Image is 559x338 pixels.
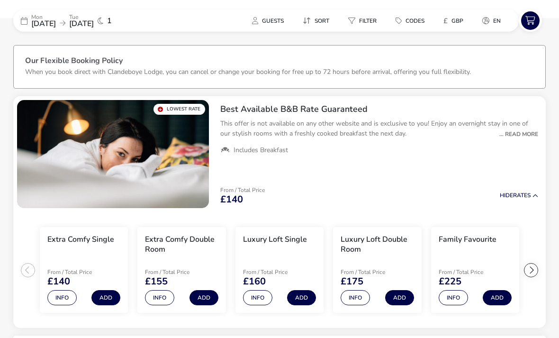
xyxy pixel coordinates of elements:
swiper-slide: 1 / 8 [35,223,133,317]
p: From / Total Price [243,269,310,275]
span: Filter [359,17,377,25]
span: Sort [315,17,329,25]
naf-pibe-menu-bar-item: Sort [295,14,341,27]
p: Mon [31,14,56,20]
span: GBP [451,17,463,25]
p: This offer is not available on any other website and is exclusive to you! Enjoy an overnight stay... [220,119,538,138]
div: ... Read More [495,130,538,138]
div: Best Available B&B Rate GuaranteedThis offer is not available on any other website and is exclusi... [213,96,546,163]
button: Info [243,290,272,305]
button: £GBP [436,14,471,27]
button: Info [439,290,468,305]
span: £225 [439,277,461,286]
p: From / Total Price [145,269,212,275]
button: Info [145,290,174,305]
p: When you book direct with Clandeboye Lodge, you can cancel or change your booking for free up to ... [25,67,471,76]
span: [DATE] [31,18,56,29]
p: Tue [69,14,94,20]
span: Hide [500,192,513,199]
h3: Luxury Loft Single [243,235,307,245]
span: £160 [243,277,266,286]
naf-pibe-menu-bar-item: £GBP [436,14,475,27]
span: Includes Breakfast [234,146,288,155]
button: Info [341,290,370,305]
swiper-slide: 5 / 8 [426,223,524,317]
p: From / Total Price [439,269,506,275]
button: Info [47,290,77,305]
span: £155 [145,277,168,286]
h3: Our Flexible Booking Policy [25,57,534,67]
div: Mon[DATE]Tue[DATE]1 [13,9,155,32]
h3: Extra Comfy Single [47,235,114,245]
swiper-slide: 4 / 8 [328,223,426,317]
button: Filter [341,14,384,27]
button: Codes [388,14,432,27]
button: HideRates [500,192,538,199]
button: Add [91,290,120,305]
div: Lowest Rate [153,104,205,115]
button: Add [287,290,316,305]
span: £175 [341,277,363,286]
p: From / Total Price [220,187,265,193]
button: Add [189,290,218,305]
h2: Best Available B&B Rate Guaranteed [220,104,538,115]
button: Sort [295,14,337,27]
button: en [475,14,508,27]
span: £140 [220,195,243,204]
naf-pibe-menu-bar-item: en [475,14,512,27]
span: [DATE] [69,18,94,29]
span: Guests [262,17,284,25]
h3: Luxury Loft Double Room [341,235,414,255]
span: 1 [107,17,112,25]
p: From / Total Price [341,269,408,275]
h3: Family Favourite [439,235,496,245]
swiper-slide: 3 / 8 [231,223,328,317]
button: Guests [244,14,291,27]
naf-pibe-menu-bar-item: Guests [244,14,295,27]
swiper-slide: 1 / 1 [17,100,209,208]
span: £140 [47,277,70,286]
naf-pibe-menu-bar-item: Codes [388,14,436,27]
span: en [493,17,501,25]
h3: Extra Comfy Double Room [145,235,218,255]
p: From / Total Price [47,269,115,275]
span: Codes [406,17,424,25]
naf-pibe-menu-bar-item: Filter [341,14,388,27]
i: £ [443,16,448,26]
button: Add [483,290,512,305]
swiper-slide: 2 / 8 [133,223,230,317]
button: Add [385,290,414,305]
